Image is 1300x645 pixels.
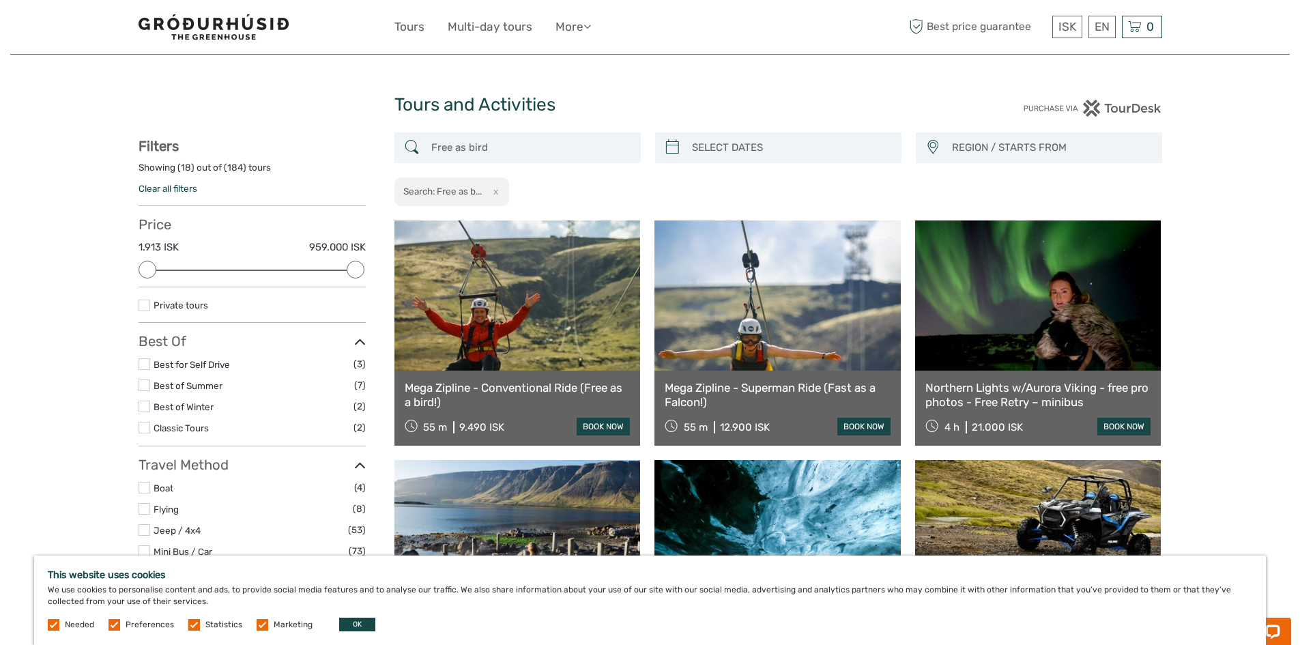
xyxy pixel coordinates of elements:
img: PurchaseViaTourDesk.png [1023,100,1161,117]
h5: This website uses cookies [48,569,1252,581]
a: Best of Summer [154,380,222,391]
a: More [555,17,591,37]
input: SEARCH [426,136,634,160]
input: SELECT DATES [687,136,895,160]
a: Mega Zipline - Superman Ride (Fast as a Falcon!) [665,381,891,409]
span: (2) [353,399,366,414]
div: 9.490 ISK [459,421,504,433]
span: (8) [353,501,366,517]
a: Best for Self Drive [154,359,230,370]
div: Showing ( ) out of ( ) tours [139,161,366,182]
span: (53) [348,522,366,538]
label: 959.000 ISK [309,240,366,255]
a: Best of Winter [154,401,214,412]
a: book now [577,418,630,435]
p: Chat now [19,24,154,35]
button: x [484,184,502,199]
span: (4) [354,480,366,496]
label: Statistics [205,619,242,631]
div: We use cookies to personalise content and ads, to provide social media features and to analyse ou... [34,556,1266,645]
a: Boat [154,483,173,493]
h3: Price [139,216,366,233]
span: (3) [353,356,366,372]
label: 184 [227,161,243,174]
span: (7) [354,377,366,393]
h3: Travel Method [139,457,366,473]
span: (73) [349,543,366,559]
label: 18 [181,161,191,174]
button: REGION / STARTS FROM [946,137,1155,159]
a: book now [1097,418,1151,435]
a: Classic Tours [154,422,209,433]
a: Clear all filters [139,183,197,194]
a: Jeep / 4x4 [154,525,201,536]
label: 1.913 ISK [139,240,179,255]
a: book now [837,418,891,435]
a: Mega Zipline - Conventional Ride (Free as a bird!) [405,381,631,409]
button: Open LiveChat chat widget [157,21,173,38]
div: EN [1088,16,1116,38]
span: Best price guarantee [906,16,1049,38]
a: Private tours [154,300,208,311]
a: Multi-day tours [448,17,532,37]
span: 55 m [684,421,708,433]
span: ISK [1058,20,1076,33]
span: 55 m [423,421,447,433]
span: (2) [353,420,366,435]
div: 21.000 ISK [972,421,1023,433]
button: OK [339,618,375,631]
img: 1578-341a38b5-ce05-4595-9f3d-b8aa3718a0b3_logo_small.jpg [139,14,289,40]
a: Flying [154,504,179,515]
h2: Search: Free as b... [403,186,482,197]
h1: Tours and Activities [394,94,906,116]
span: 4 h [944,421,959,433]
a: Tours [394,17,424,37]
div: 12.900 ISK [720,421,770,433]
label: Preferences [126,619,174,631]
a: Mini Bus / Car [154,546,212,557]
span: 0 [1144,20,1156,33]
h3: Best Of [139,333,366,349]
label: Marketing [274,619,313,631]
a: Northern Lights w/Aurora Viking - free pro photos - Free Retry – minibus [925,381,1151,409]
strong: Filters [139,138,179,154]
label: Needed [65,619,94,631]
